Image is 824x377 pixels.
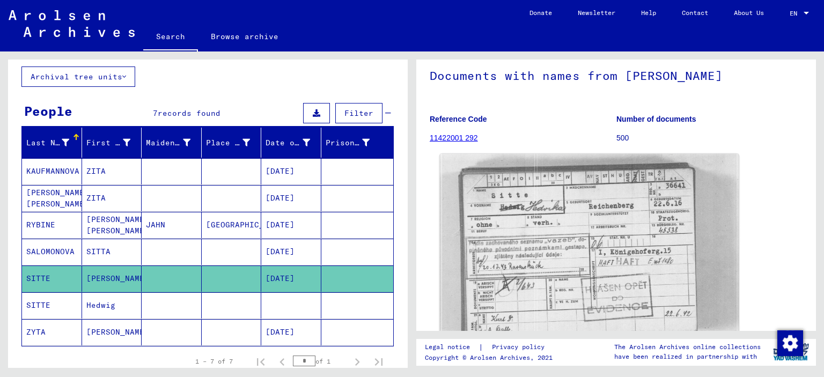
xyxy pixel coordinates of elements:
[266,137,310,149] div: Date of Birth
[430,115,487,123] b: Reference Code
[22,128,82,158] mat-header-cell: Last Name
[21,66,135,87] button: Archival tree units
[777,330,803,356] img: Change consent
[771,338,811,365] img: yv_logo.png
[22,239,82,265] mat-cell: SALOMONOVA
[347,351,368,372] button: Next page
[195,357,233,366] div: 1 – 7 of 7
[616,115,696,123] b: Number of documents
[261,185,321,211] mat-cell: [DATE]
[82,158,142,184] mat-cell: ZITA
[22,319,82,345] mat-cell: ZYTA
[22,185,82,211] mat-cell: [PERSON_NAME] [PERSON_NAME]
[261,212,321,238] mat-cell: [DATE]
[271,351,293,372] button: Previous page
[266,134,323,151] div: Date of Birth
[146,134,204,151] div: Maiden Name
[430,134,478,142] a: 11422001 292
[790,10,801,17] span: EN
[202,128,262,158] mat-header-cell: Place of Birth
[326,134,384,151] div: Prisoner #
[86,134,144,151] div: First Name
[22,158,82,184] mat-cell: KAUFMANNOVA
[142,128,202,158] mat-header-cell: Maiden Name
[425,342,479,353] a: Legal notice
[26,134,83,151] div: Last Name
[250,351,271,372] button: First page
[86,137,131,149] div: First Name
[261,239,321,265] mat-cell: [DATE]
[430,51,803,98] h1: Documents with names from [PERSON_NAME]
[425,353,557,363] p: Copyright © Arolsen Archives, 2021
[82,185,142,211] mat-cell: ZITA
[153,108,158,118] span: 7
[142,212,202,238] mat-cell: JAHN
[206,137,251,149] div: Place of Birth
[614,342,761,352] p: The Arolsen Archives online collections
[321,128,394,158] mat-header-cell: Prisoner #
[368,351,389,372] button: Last page
[293,356,347,366] div: of 1
[261,319,321,345] mat-cell: [DATE]
[440,154,739,354] img: 001.jpg
[82,319,142,345] mat-cell: [PERSON_NAME]
[82,265,142,292] mat-cell: [PERSON_NAME]
[82,239,142,265] mat-cell: SITTA
[22,212,82,238] mat-cell: RYBINE
[206,134,264,151] div: Place of Birth
[22,265,82,292] mat-cell: SITTE
[326,137,370,149] div: Prisoner #
[143,24,198,51] a: Search
[9,10,135,37] img: Arolsen_neg.svg
[425,342,557,353] div: |
[616,132,803,144] p: 500
[26,137,69,149] div: Last Name
[22,292,82,319] mat-cell: SITTE
[614,352,761,361] p: have been realized in partnership with
[82,292,142,319] mat-cell: Hedwig
[202,212,262,238] mat-cell: [GEOGRAPHIC_DATA]
[82,212,142,238] mat-cell: [PERSON_NAME] [PERSON_NAME]
[24,101,72,121] div: People
[483,342,557,353] a: Privacy policy
[335,103,382,123] button: Filter
[158,108,220,118] span: records found
[82,128,142,158] mat-header-cell: First Name
[261,158,321,184] mat-cell: [DATE]
[261,128,321,158] mat-header-cell: Date of Birth
[146,137,190,149] div: Maiden Name
[344,108,373,118] span: Filter
[198,24,291,49] a: Browse archive
[261,265,321,292] mat-cell: [DATE]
